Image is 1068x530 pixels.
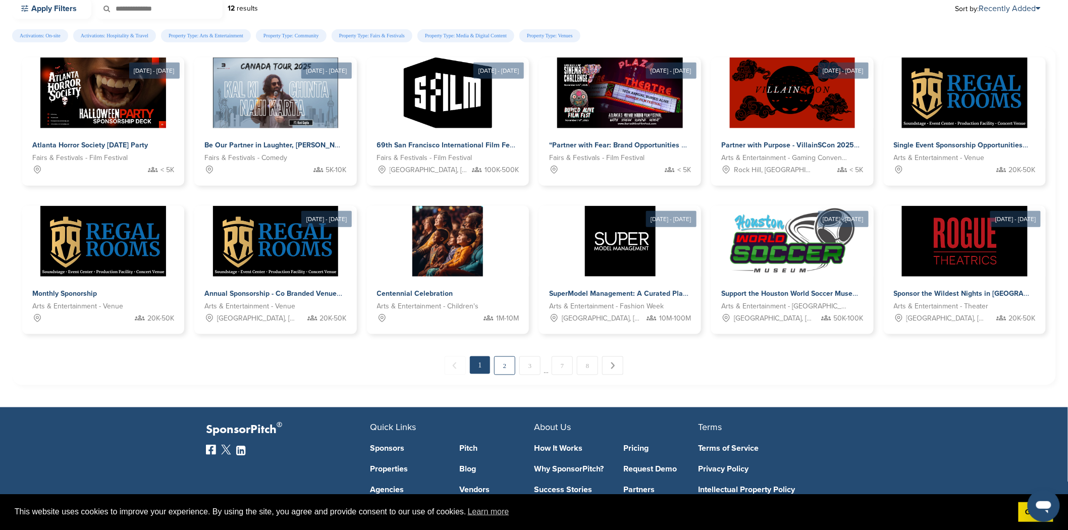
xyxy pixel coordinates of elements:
[711,41,873,186] a: [DATE] - [DATE] Sponsorpitch & Partner with Purpose - VillainSCon 2025 Arts & Entertainment - Gam...
[577,356,598,375] a: 8
[194,41,356,186] a: [DATE] - [DATE] Sponsorpitch & Be Our Partner in Laughter, [PERSON_NAME] (Canada Tour 2025) Fairs...
[534,421,571,433] span: About Us
[646,63,697,79] div: [DATE] - [DATE]
[624,465,699,473] a: Request Demo
[301,211,352,227] div: [DATE] - [DATE]
[519,356,541,375] a: 3
[228,4,235,13] strong: 12
[147,313,174,324] span: 20K-50K
[206,445,216,455] img: Facebook
[161,29,251,42] span: Property Type: Arts & Entertainment
[721,289,888,298] span: Support the Houston World Soccer Museum Project
[552,356,573,375] a: 7
[698,486,847,494] a: Intellectual Property Policy
[646,211,697,227] div: [DATE] - [DATE]
[377,301,479,312] span: Arts & Entertainment - Children's
[204,301,295,312] span: Arts & Entertainment - Venue
[445,356,466,375] span: ← Previous
[390,165,469,176] span: [GEOGRAPHIC_DATA], [GEOGRAPHIC_DATA]
[902,58,1028,128] img: Sponsorpitch &
[73,29,156,42] span: Activations: Hospitality & Travel
[206,422,370,437] p: SponsorPitch
[370,421,416,433] span: Quick Links
[213,58,339,128] img: Sponsorpitch &
[204,141,418,149] span: Be Our Partner in Laughter, [PERSON_NAME] (Canada Tour 2025)
[204,289,337,298] span: Annual Sponsorship - Co Branded Venue
[906,313,986,324] span: [GEOGRAPHIC_DATA], [GEOGRAPHIC_DATA]
[698,421,722,433] span: Terms
[12,29,68,42] span: Activations: On-site
[557,58,683,128] img: Sponsorpitch &
[161,165,174,176] span: < 5K
[624,444,699,452] a: Pricing
[534,465,609,473] a: Why SponsorPitch?
[129,63,180,79] div: [DATE] - [DATE]
[404,58,492,128] img: Sponsorpitch &
[485,165,519,176] span: 100K-500K
[549,141,789,149] span: “Partner with Fear: Brand Opportunities at the Buried Alive Film Festival”
[734,313,814,324] span: [GEOGRAPHIC_DATA], [GEOGRAPHIC_DATA]
[194,190,356,334] a: [DATE] - [DATE] Sponsorpitch & Annual Sponsorship - Co Branded Venue Arts & Entertainment - Venue...
[1028,490,1060,522] iframe: Button to launch messaging window
[539,190,701,334] a: [DATE] - [DATE] Sponsorpitch & SuperModel Management: A Curated Platform For Premium Brand Alignm...
[734,165,814,176] span: Rock Hill, [GEOGRAPHIC_DATA]
[730,58,856,128] img: Sponsorpitch &
[721,141,854,149] span: Partner with Purpose - VillainSCon 2025
[549,289,802,298] span: SuperModel Management: A Curated Platform For Premium Brand Alignment
[412,206,483,277] img: Sponsorpitch &
[213,206,339,277] img: Sponsorpitch &
[602,356,623,375] a: Next →
[370,465,445,473] a: Properties
[850,165,864,176] span: < 5K
[32,289,97,298] span: Monthly Sponorship
[544,356,549,375] span: …
[460,486,535,494] a: Vendors
[367,41,529,186] a: [DATE] - [DATE] Sponsorpitch & 69th San Francisco International Film Festival Fairs & Festivals -...
[32,152,128,164] span: Fairs & Festivals - Film Festival
[217,313,297,324] span: [GEOGRAPHIC_DATA], [GEOGRAPHIC_DATA]
[377,152,472,164] span: Fairs & Festivals - Film Festival
[711,190,873,334] a: [DATE] - [DATE] Sponsorpitch & Support the Houston World Soccer Museum Project Arts & Entertainme...
[256,29,327,42] span: Property Type: Community
[818,211,869,227] div: [DATE] - [DATE]
[698,444,847,452] a: Terms of Service
[677,165,691,176] span: < 5K
[834,313,864,324] span: 50K-100K
[494,356,515,375] a: 2
[332,29,412,42] span: Property Type: Fairs & Festivals
[320,313,347,324] span: 20K-50K
[990,211,1041,227] div: [DATE] - [DATE]
[721,301,848,312] span: Arts & Entertainment - [GEOGRAPHIC_DATA]
[301,63,352,79] div: [DATE] - [DATE]
[473,63,524,79] div: [DATE] - [DATE]
[884,58,1046,186] a: Sponsorpitch & Single Event Sponsorship Opportunities Arts & Entertainment - Venue 20K-50K
[470,356,490,374] em: 1
[466,504,511,519] a: learn more about cookies
[460,444,535,452] a: Pitch
[585,206,656,277] img: Sponsorpitch &
[818,63,869,79] div: [DATE] - [DATE]
[377,289,453,298] span: Centennial Celebration
[237,4,258,13] span: results
[32,301,123,312] span: Arts & Entertainment - Venue
[326,165,347,176] span: 5K-10K
[698,465,847,473] a: Privacy Policy
[367,206,529,334] a: Sponsorpitch & Centennial Celebration Arts & Entertainment - Children's 1M-10M
[955,5,1041,13] span: Sort by:
[496,313,519,324] span: 1M-10M
[40,58,166,128] img: Sponsorpitch &
[894,141,1023,149] span: Single Event Sponsorship Opportunities
[894,152,985,164] span: Arts & Entertainment - Venue
[460,465,535,473] a: Blog
[204,152,287,164] span: Fairs & Festivals - Comedy
[659,313,691,324] span: 10M-100M
[32,141,148,149] span: Atlanta Horror Society [DATE] Party
[40,206,166,277] img: Sponsorpitch &
[534,486,609,494] a: Success Stories
[519,29,580,42] span: Property Type: Venues
[721,152,848,164] span: Arts & Entertainment - Gaming Conventions
[1009,165,1036,176] span: 20K-50K
[562,313,642,324] span: [GEOGRAPHIC_DATA], [GEOGRAPHIC_DATA]
[221,445,231,455] img: Twitter
[370,444,445,452] a: Sponsors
